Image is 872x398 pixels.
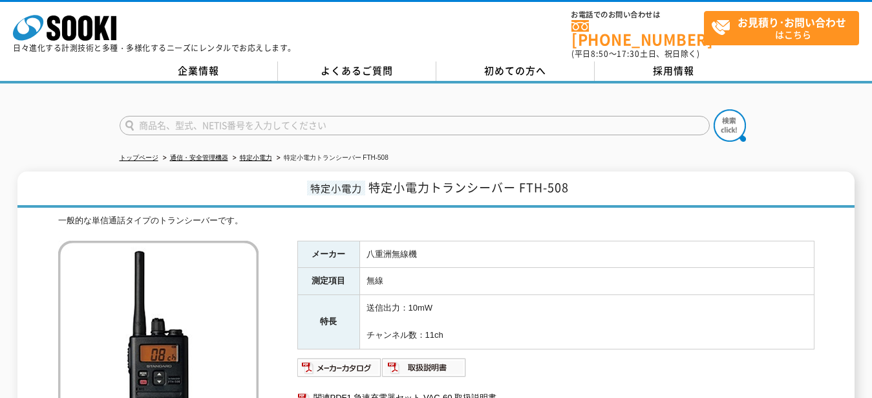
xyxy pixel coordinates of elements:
td: 送信出力：10mW チャンネル数：11ch [359,295,814,349]
span: 初めての方へ [484,63,546,78]
strong: お見積り･お問い合わせ [738,14,846,30]
a: トップページ [120,154,158,161]
img: メーカーカタログ [297,357,382,378]
img: 取扱説明書 [382,357,467,378]
th: メーカー [297,241,359,268]
img: btn_search.png [714,109,746,142]
a: [PHONE_NUMBER] [571,20,704,47]
a: 取扱説明書 [382,366,467,375]
li: 特定小電力トランシーバー FTH-508 [274,151,388,165]
span: はこちら [711,12,858,44]
span: お電話でのお問い合わせは [571,11,704,19]
a: 通信・安全管理機器 [170,154,228,161]
span: 17:30 [617,48,640,60]
td: 無線 [359,268,814,295]
a: 初めての方へ [436,61,595,81]
a: お見積り･お問い合わせはこちら [704,11,859,45]
div: 一般的な単信通話タイプのトランシーバーです。 [58,214,814,228]
th: 特長 [297,295,359,349]
th: 測定項目 [297,268,359,295]
input: 商品名、型式、NETIS番号を入力してください [120,116,710,135]
span: 特定小電力トランシーバー FTH-508 [368,179,569,196]
a: 特定小電力 [240,154,272,161]
a: メーカーカタログ [297,366,382,375]
a: よくあるご質問 [278,61,436,81]
p: 日々進化する計測技術と多種・多様化するニーズにレンタルでお応えします。 [13,44,296,52]
a: 企業情報 [120,61,278,81]
span: 特定小電力 [307,181,365,195]
span: (平日 ～ 土日、祝日除く) [571,48,699,60]
a: 採用情報 [595,61,753,81]
span: 8:50 [591,48,609,60]
td: 八重洲無線機 [359,241,814,268]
